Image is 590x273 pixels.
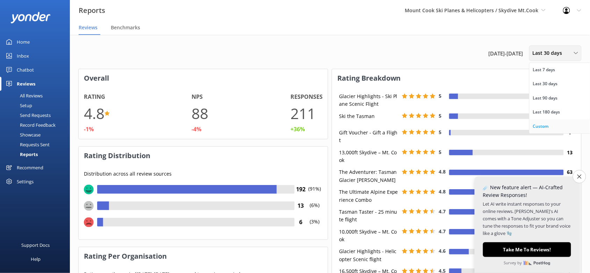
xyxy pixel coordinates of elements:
span: [DATE] - [DATE] [489,49,523,58]
div: Tasman Taster - 25 minute flight [337,208,400,224]
div: Last 7 days [533,66,555,73]
div: Showcase [4,130,41,140]
h3: Rating Per Organisation [79,247,328,265]
div: Last 180 days [533,109,560,116]
span: 4.6 [439,248,446,254]
h4: 63 [564,168,576,176]
div: Reports [4,149,38,159]
div: Inbox [17,49,29,63]
h4: NPS [192,93,203,102]
div: Support Docs [22,238,50,252]
span: Reviews [79,24,98,31]
a: Setup [4,101,70,110]
div: Send Requests [4,110,51,120]
p: (6%) [307,201,323,218]
div: The Ultimate Alpine Experience Combo [337,188,400,204]
h3: Overall [79,69,328,87]
div: Gift Voucher - Gift a Flight [337,129,400,145]
div: Chatbot [17,63,34,77]
div: All Reviews [4,91,43,101]
h4: 13 [295,201,307,211]
div: +36% [290,125,305,134]
span: 5 [439,112,442,119]
span: Benchmarks [111,24,140,31]
div: Glacier Highlights - Helicopter Scenic flight [337,248,400,263]
div: Requests Sent [4,140,50,149]
span: 5 [439,149,442,155]
p: (91%) [307,185,323,201]
h1: 4.8 [84,102,105,125]
span: 5 [439,93,442,99]
div: -1% [84,125,94,134]
h1: 88 [192,102,209,125]
a: Showcase [4,130,70,140]
h4: 13 [564,149,576,156]
div: -4% [192,125,202,134]
a: All Reviews [4,91,70,101]
div: Last 30 days [533,80,558,87]
h3: Rating Distribution [79,147,328,165]
span: 5 [439,129,442,135]
h3: Reports [79,5,105,16]
div: Reviews [17,77,35,91]
span: 4.8 [439,188,446,195]
div: Recommend [17,161,43,175]
div: Home [17,35,30,49]
p: Distribution across all review sources [84,170,323,178]
div: Glacier Highlights - Ski Plane Scenic Flight [337,93,400,108]
span: 4.7 [439,228,446,235]
h3: Rating Breakdown [332,69,581,87]
a: Send Requests [4,110,70,120]
h4: 192 [295,185,307,194]
div: Record Feedback [4,120,56,130]
span: 4.7 [439,208,446,215]
div: 13,000ft Skydive – Mt. Cook [337,149,400,164]
a: Requests Sent [4,140,70,149]
div: Custom [533,123,549,130]
div: 10,000ft Skydive – Mt. Cook [337,228,400,244]
div: Settings [17,175,34,189]
div: Setup [4,101,32,110]
div: Help [31,252,41,266]
a: Record Feedback [4,120,70,130]
a: Reports [4,149,70,159]
img: yonder-white-logo.png [10,12,51,23]
div: Ski the Tasman [337,112,400,120]
h4: Responses [290,93,323,102]
div: Last 90 days [533,95,558,102]
div: The Adventurer: Tasman Glacier [PERSON_NAME] [337,168,400,184]
h4: Rating [84,93,105,102]
p: (3%) [307,218,323,234]
span: 4.8 [439,168,446,175]
h4: 6 [295,218,307,227]
span: Mount Cook Ski Planes & Helicopters / Skydive Mt.Cook [405,7,539,14]
h1: 211 [290,102,316,125]
span: Last 30 days [533,49,567,57]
